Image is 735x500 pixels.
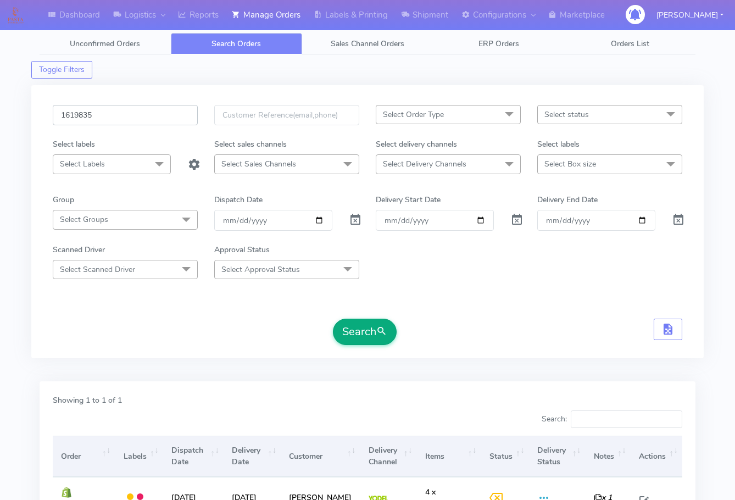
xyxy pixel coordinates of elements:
span: ERP Orders [478,38,519,49]
label: Select delivery channels [376,138,457,150]
label: Scanned Driver [53,244,105,255]
input: Order Id [53,105,198,125]
span: Select status [544,109,589,120]
label: Select labels [53,138,95,150]
input: Customer Reference(email,phone) [214,105,359,125]
th: Status: activate to sort column ascending [481,436,529,477]
th: Notes: activate to sort column ascending [586,436,631,477]
span: Unconfirmed Orders [70,38,140,49]
label: Search: [542,410,682,428]
label: Select labels [537,138,580,150]
span: Select Order Type [383,109,444,120]
span: Select Groups [60,214,108,225]
label: Approval Status [214,244,270,255]
span: Search Orders [211,38,261,49]
span: Select Sales Channels [221,159,296,169]
button: Toggle Filters [31,61,92,79]
th: Dispatch Date: activate to sort column ascending [163,436,224,477]
th: Actions: activate to sort column ascending [631,436,682,477]
label: Showing 1 to 1 of 1 [53,395,122,406]
label: Delivery Start Date [376,194,441,205]
th: Delivery Channel: activate to sort column ascending [360,436,417,477]
label: Group [53,194,74,205]
th: Delivery Status: activate to sort column ascending [529,436,586,477]
button: [PERSON_NAME] [648,4,732,26]
th: Customer: activate to sort column ascending [281,436,360,477]
input: Search: [571,410,682,428]
label: Select sales channels [214,138,287,150]
label: Delivery End Date [537,194,598,205]
th: Items: activate to sort column ascending [416,436,481,477]
span: Select Delivery Channels [383,159,466,169]
img: shopify.png [61,487,72,498]
span: Select Labels [60,159,105,169]
ul: Tabs [40,33,695,54]
span: Select Box size [544,159,596,169]
span: Sales Channel Orders [331,38,404,49]
button: Search [333,319,397,345]
span: Orders List [611,38,649,49]
th: Order: activate to sort column ascending [53,436,115,477]
th: Delivery Date: activate to sort column ascending [224,436,281,477]
th: Labels: activate to sort column ascending [115,436,163,477]
span: Select Scanned Driver [60,264,135,275]
span: Select Approval Status [221,264,300,275]
label: Dispatch Date [214,194,263,205]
